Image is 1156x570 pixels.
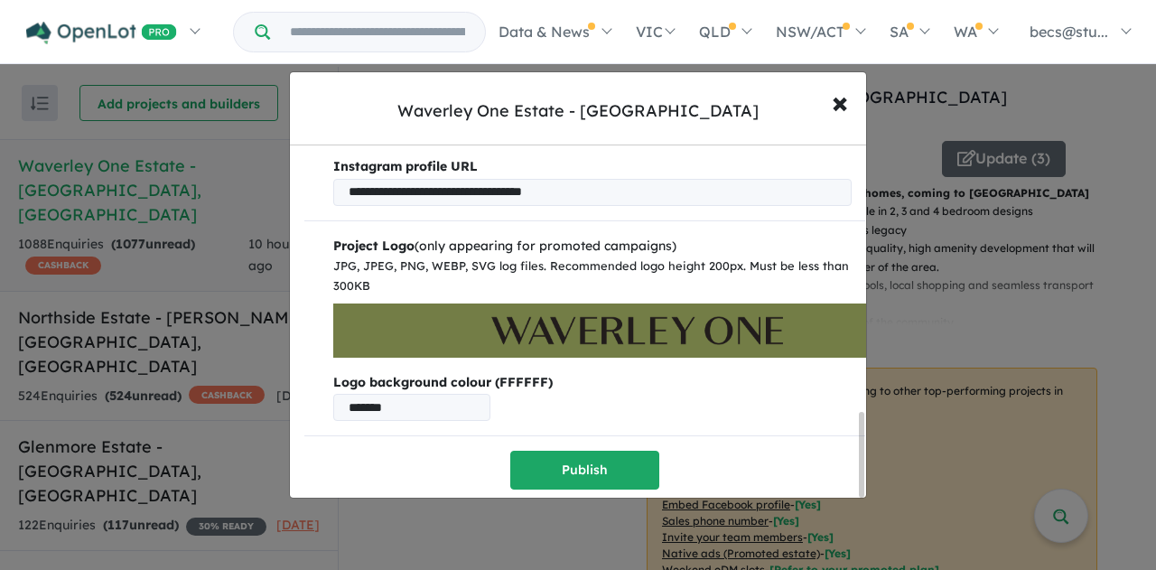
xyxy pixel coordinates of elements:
[832,82,848,121] span: ×
[333,238,415,254] b: Project Logo
[1030,23,1108,41] span: becs@stu...
[26,22,177,44] img: Openlot PRO Logo White
[333,257,852,296] div: JPG, JPEG, PNG, WEBP, SVG log files. Recommended logo height 200px. Must be less than 300KB
[333,236,852,257] div: (only appearing for promoted campaigns)
[510,451,659,490] button: Publish
[397,99,759,123] div: Waverley One Estate - [GEOGRAPHIC_DATA]
[333,158,478,174] b: Instagram profile URL
[333,372,852,394] b: Logo background colour (FFFFFF)
[333,304,941,358] img: eaJZbjVrAAAAAElFTkSuQmCC
[274,13,481,51] input: Try estate name, suburb, builder or developer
